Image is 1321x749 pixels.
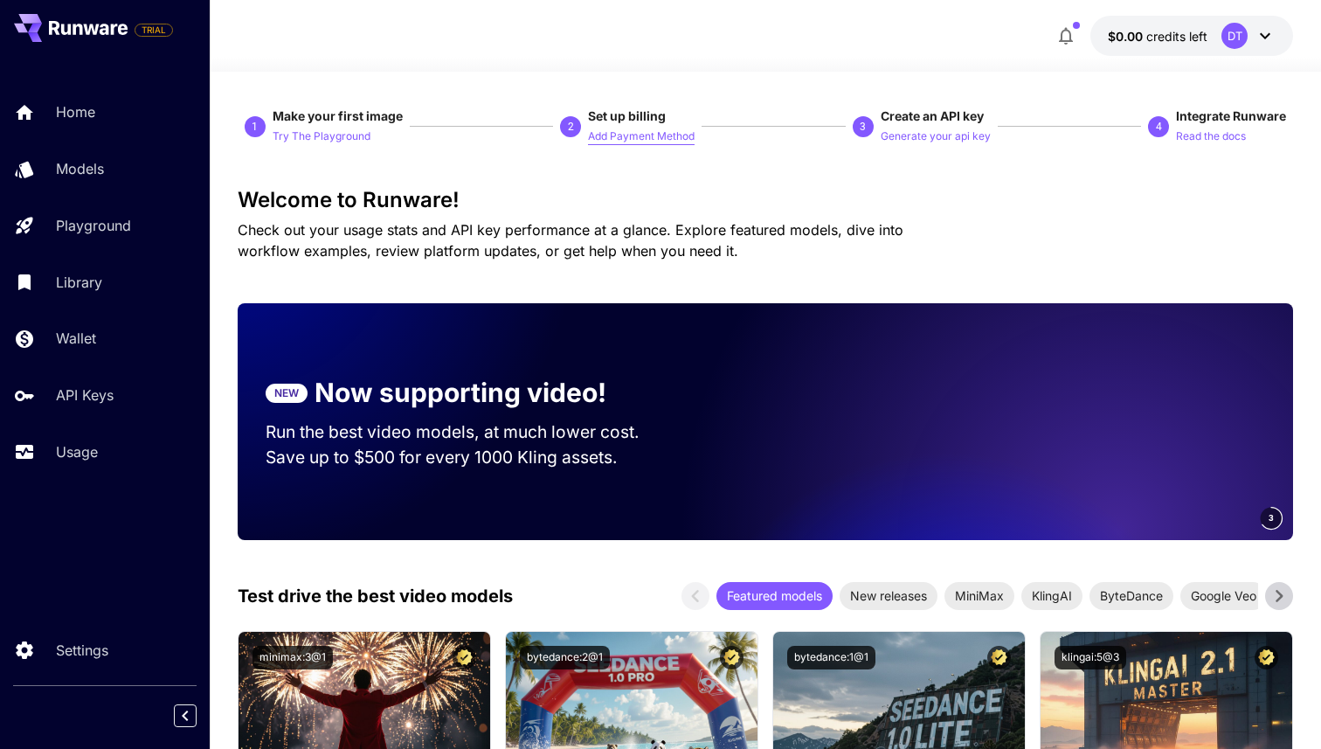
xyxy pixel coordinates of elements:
[135,24,172,37] span: TRIAL
[1108,29,1146,44] span: $0.00
[588,108,666,123] span: Set up billing
[716,586,833,605] span: Featured models
[520,646,610,669] button: bytedance:2@1
[881,128,991,145] p: Generate your api key
[252,119,258,135] p: 1
[1255,646,1278,669] button: Certified Model – Vetted for best performance and includes a commercial license.
[1176,108,1286,123] span: Integrate Runware
[238,188,1293,212] h3: Welcome to Runware!
[1176,125,1246,146] button: Read the docs
[860,119,866,135] p: 3
[1176,128,1246,145] p: Read the docs
[568,119,574,135] p: 2
[56,158,104,179] p: Models
[1269,511,1274,524] span: 3
[187,700,210,732] div: Collapse sidebar
[881,108,984,123] span: Create an API key
[238,221,903,260] span: Check out your usage stats and API key performance at a glance. Explore featured models, dive int...
[987,646,1011,669] button: Certified Model – Vetted for best performance and includes a commercial license.
[135,19,173,40] span: Add your payment card to enable full platform functionality.
[273,125,370,146] button: Try The Playground
[453,646,476,669] button: Certified Model – Vetted for best performance and includes a commercial license.
[1089,582,1173,610] div: ByteDance
[1089,586,1173,605] span: ByteDance
[1156,119,1162,135] p: 4
[881,125,991,146] button: Generate your api key
[56,640,108,661] p: Settings
[720,646,743,669] button: Certified Model – Vetted for best performance and includes a commercial license.
[588,128,695,145] p: Add Payment Method
[1055,646,1126,669] button: klingai:5@3
[56,441,98,462] p: Usage
[273,108,403,123] span: Make your first image
[56,328,96,349] p: Wallet
[315,373,606,413] p: Now supporting video!
[273,128,370,145] p: Try The Playground
[588,125,695,146] button: Add Payment Method
[944,582,1014,610] div: MiniMax
[787,646,875,669] button: bytedance:1@1
[56,215,131,236] p: Playground
[1108,27,1207,45] div: $0.00
[1221,23,1248,49] div: DT
[56,385,114,406] p: API Keys
[1021,586,1082,605] span: KlingAI
[266,445,673,470] p: Save up to $500 for every 1000 Kling assets.
[1180,582,1267,610] div: Google Veo
[1180,586,1267,605] span: Google Veo
[266,420,673,445] p: Run the best video models, at much lower cost.
[1021,582,1082,610] div: KlingAI
[174,704,197,727] button: Collapse sidebar
[238,583,513,609] p: Test drive the best video models
[274,385,299,401] p: NEW
[56,101,95,122] p: Home
[944,586,1014,605] span: MiniMax
[716,582,833,610] div: Featured models
[56,272,102,293] p: Library
[840,582,937,610] div: New releases
[1146,29,1207,44] span: credits left
[1090,16,1293,56] button: $0.00DT
[840,586,937,605] span: New releases
[252,646,333,669] button: minimax:3@1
